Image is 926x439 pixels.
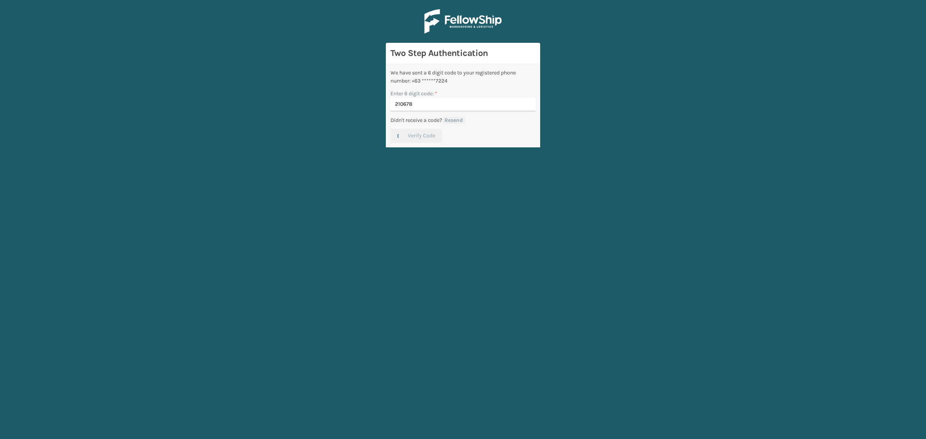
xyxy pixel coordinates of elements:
label: Enter 6 digit code: [390,89,437,98]
div: We have sent a 6 digit code to your registered phone number: +63 ******7224 [390,69,536,85]
p: Didn't receive a code? [390,116,442,124]
button: Verify Code [390,129,442,143]
img: Logo [424,9,502,34]
button: Resend [442,117,465,124]
h3: Two Step Authentication [390,47,536,59]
